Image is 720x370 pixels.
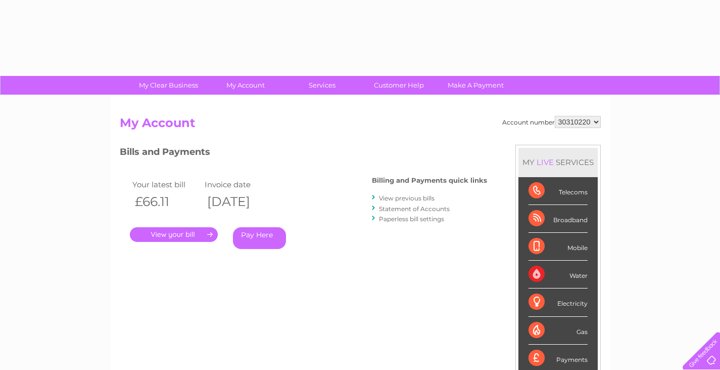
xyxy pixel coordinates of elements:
[202,191,275,212] th: [DATE]
[127,76,210,95] a: My Clear Business
[529,261,588,289] div: Water
[379,194,435,202] a: View previous bills
[379,205,450,213] a: Statement of Accounts
[529,233,588,261] div: Mobile
[130,191,203,212] th: £66.11
[529,205,588,233] div: Broadband
[357,76,441,95] a: Customer Help
[529,317,588,345] div: Gas
[518,148,598,177] div: MY SERVICES
[529,289,588,316] div: Electricity
[204,76,287,95] a: My Account
[372,177,487,184] h4: Billing and Payments quick links
[535,157,556,167] div: LIVE
[434,76,517,95] a: Make A Payment
[120,145,487,162] h3: Bills and Payments
[120,116,601,135] h2: My Account
[379,215,444,223] a: Paperless bill settings
[130,227,218,242] a: .
[529,177,588,205] div: Telecoms
[280,76,364,95] a: Services
[502,116,601,128] div: Account number
[233,227,286,249] a: Pay Here
[130,178,203,191] td: Your latest bill
[202,178,275,191] td: Invoice date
